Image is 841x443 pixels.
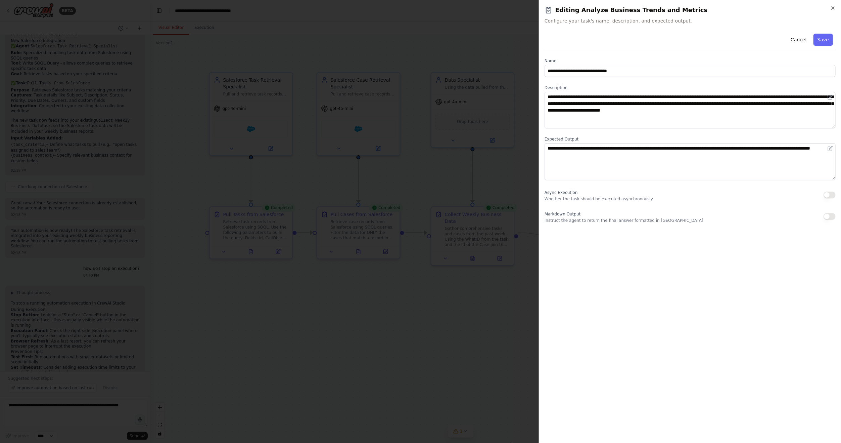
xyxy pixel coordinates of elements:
[545,212,580,216] span: Markdown Output
[545,17,836,24] span: Configure your task's name, description, and expected output.
[545,196,654,202] p: Whether the task should be executed asynchronously.
[545,85,836,90] label: Description
[545,190,577,195] span: Async Execution
[826,145,834,153] button: Open in editor
[826,93,834,101] button: Open in editor
[545,218,703,223] p: Instruct the agent to return the final answer formatted in [GEOGRAPHIC_DATA]
[787,34,810,46] button: Cancel
[813,34,833,46] button: Save
[545,136,836,142] label: Expected Output
[545,5,836,15] h2: Editing Analyze Business Trends and Metrics
[545,58,836,64] label: Name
